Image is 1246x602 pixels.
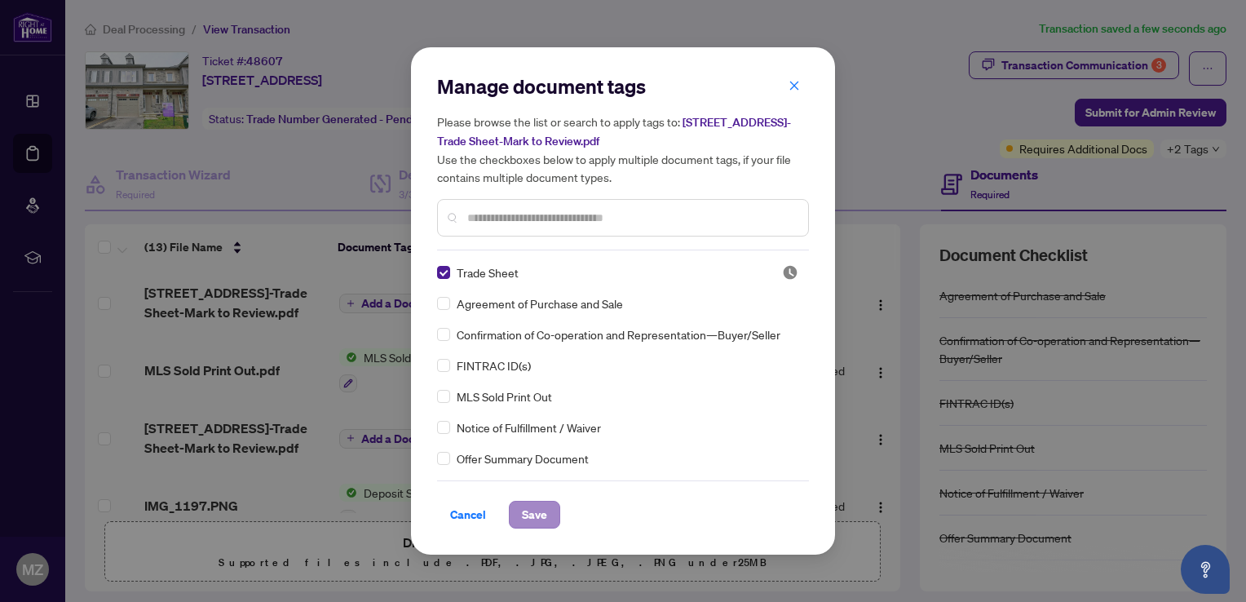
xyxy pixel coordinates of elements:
[450,502,486,528] span: Cancel
[437,113,809,186] h5: Please browse the list or search to apply tags to: Use the checkboxes below to apply multiple doc...
[457,356,531,374] span: FINTRAC ID(s)
[457,325,780,343] span: Confirmation of Co-operation and Representation—Buyer/Seller
[457,294,623,312] span: Agreement of Purchase and Sale
[782,264,798,281] img: status
[522,502,547,528] span: Save
[457,387,552,405] span: MLS Sold Print Out
[437,501,499,529] button: Cancel
[1181,545,1230,594] button: Open asap
[789,80,800,91] span: close
[509,501,560,529] button: Save
[457,418,601,436] span: Notice of Fulfillment / Waiver
[437,73,809,100] h2: Manage document tags
[457,449,589,467] span: Offer Summary Document
[782,264,798,281] span: Pending Review
[457,263,519,281] span: Trade Sheet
